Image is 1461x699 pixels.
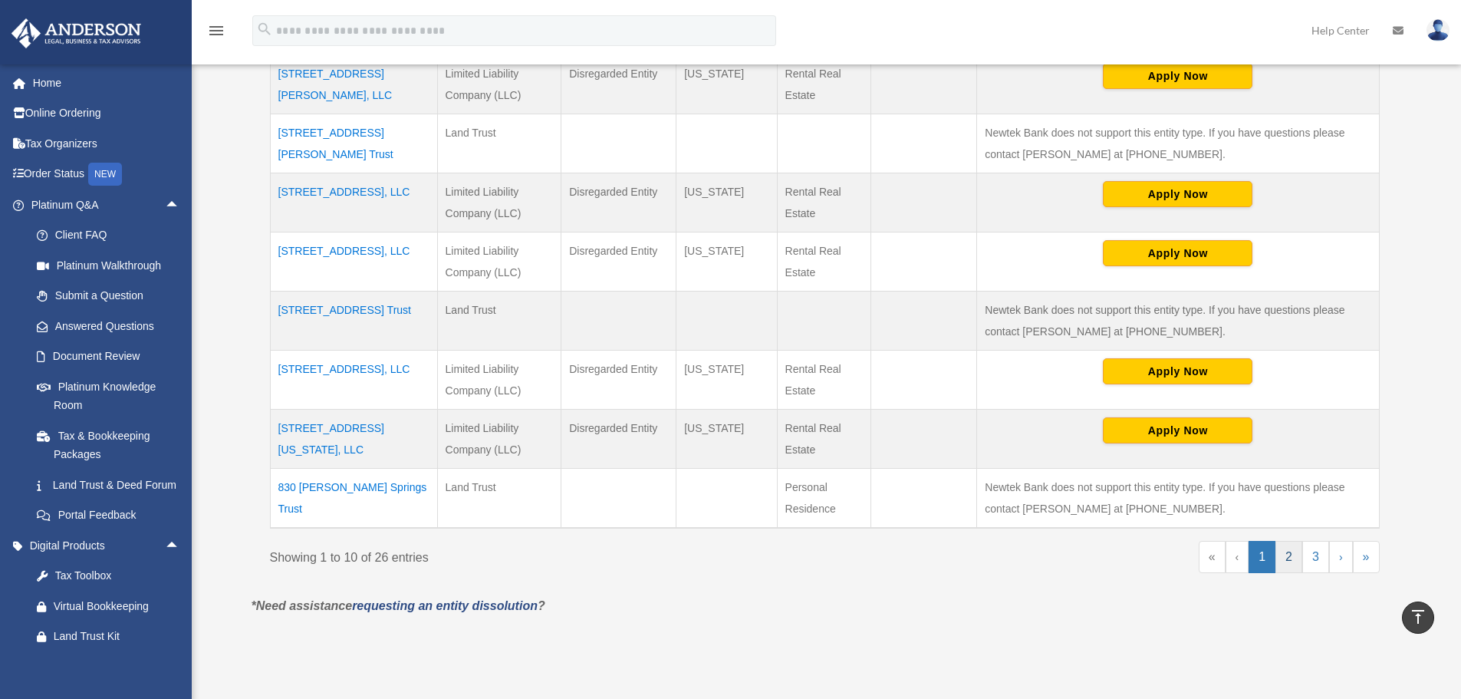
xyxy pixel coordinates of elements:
td: Land Trust [437,114,561,173]
td: [STREET_ADDRESS], LLC [270,173,437,232]
a: First [1199,541,1226,573]
div: Tax Toolbox [54,566,184,585]
td: Rental Real Estate [777,173,870,232]
a: 1 [1249,541,1275,573]
button: Apply Now [1103,358,1252,384]
a: Online Ordering [11,98,203,129]
a: menu [207,27,225,40]
td: Newtek Bank does not support this entity type. If you have questions please contact [PERSON_NAME]... [977,469,1379,529]
button: Apply Now [1103,240,1252,266]
td: Rental Real Estate [777,55,870,114]
td: Newtek Bank does not support this entity type. If you have questions please contact [PERSON_NAME]... [977,114,1379,173]
a: requesting an entity dissolution [352,599,538,612]
div: NEW [88,163,122,186]
td: Limited Liability Company (LLC) [437,173,561,232]
a: Land Trust & Deed Forum [21,470,203,500]
a: Platinum Knowledge Room [21,371,203,420]
a: Digital Productsarrow_drop_up [11,530,203,561]
a: Platinum Q&Aarrow_drop_up [11,190,203,220]
td: [STREET_ADDRESS] Trust [270,292,437,351]
td: Rental Real Estate [777,410,870,469]
a: 2 [1275,541,1302,573]
td: Disregarded Entity [561,232,676,292]
a: Platinum Walkthrough [21,250,203,281]
div: Land Trust Kit [54,627,184,646]
a: 3 [1302,541,1329,573]
td: Disregarded Entity [561,351,676,410]
td: [US_STATE] [676,232,777,292]
a: Client FAQ [21,220,203,251]
i: vertical_align_top [1409,608,1427,626]
a: Answered Questions [21,311,203,341]
td: Land Trust [437,292,561,351]
button: Apply Now [1103,63,1252,89]
a: Tax Organizers [11,128,203,159]
i: search [256,21,273,38]
td: [US_STATE] [676,173,777,232]
i: menu [207,21,225,40]
td: Personal Residence [777,469,870,529]
td: Limited Liability Company (LLC) [437,351,561,410]
button: Apply Now [1103,417,1252,443]
td: Limited Liability Company (LLC) [437,55,561,114]
a: Land Trust Kit [21,622,203,652]
img: Anderson Advisors Platinum Portal [7,18,146,48]
td: [US_STATE] [676,55,777,114]
span: arrow_drop_up [165,530,196,562]
a: Submit a Question [21,281,203,312]
a: vertical_align_top [1402,602,1434,634]
a: Last [1353,541,1380,573]
td: [US_STATE] [676,351,777,410]
button: Apply Now [1103,181,1252,207]
td: [STREET_ADDRESS][PERSON_NAME] Trust [270,114,437,173]
span: arrow_drop_up [165,190,196,221]
td: Rental Real Estate [777,232,870,292]
a: Order StatusNEW [11,159,203,190]
a: Document Review [21,341,203,372]
a: Virtual Bookkeeping [21,591,203,622]
td: [STREET_ADDRESS], LLC [270,232,437,292]
td: Newtek Bank does not support this entity type. If you have questions please contact [PERSON_NAME]... [977,292,1379,351]
img: User Pic [1426,19,1449,41]
td: Disregarded Entity [561,55,676,114]
td: [STREET_ADDRESS][US_STATE], LLC [270,410,437,469]
td: [US_STATE] [676,410,777,469]
div: Virtual Bookkeeping [54,597,184,616]
a: Next [1329,541,1353,573]
td: Limited Liability Company (LLC) [437,232,561,292]
td: Rental Real Estate [777,351,870,410]
div: Showing 1 to 10 of 26 entries [270,541,814,569]
td: Limited Liability Company (LLC) [437,410,561,469]
a: Home [11,68,203,98]
td: [STREET_ADDRESS], LLC [270,351,437,410]
a: Portal Feedback [21,500,203,531]
a: Tax & Bookkeeping Packages [21,420,203,470]
a: Previous [1226,541,1249,573]
td: [STREET_ADDRESS][PERSON_NAME], LLC [270,55,437,114]
td: Disregarded Entity [561,410,676,469]
td: 830 [PERSON_NAME] Springs Trust [270,469,437,529]
a: Tax Toolbox [21,561,203,592]
em: *Need assistance ? [252,599,545,612]
td: Disregarded Entity [561,173,676,232]
td: Land Trust [437,469,561,529]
